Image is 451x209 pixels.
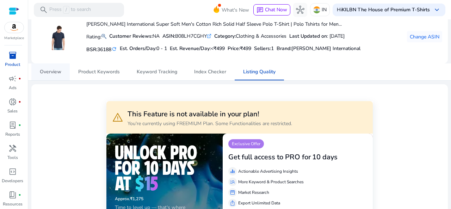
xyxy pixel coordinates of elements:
h5: BSR: [86,45,117,53]
div: B08LH7CGHY [162,32,211,40]
p: Reports [5,131,20,137]
span: Chat Now [265,6,287,13]
span: 0 - 1 [156,45,167,52]
span: Change ASIN [410,33,439,41]
span: Brand [277,45,290,52]
span: [PERSON_NAME] International [291,45,360,52]
p: You're currently using FREEMIUM Plan. Some Functionalities are restricted. [128,120,292,127]
h5: Sellers: [254,46,274,52]
span: campaign [8,74,17,83]
h5: : [277,46,360,52]
div: Clothing & Accessories [214,32,286,40]
h3: 10 days [312,153,338,161]
span: keyboard_arrow_down [433,6,441,14]
span: hub [296,6,304,14]
span: lab_profile [8,121,17,129]
p: Ads [9,85,17,91]
p: Product [5,61,20,68]
p: Marketplace [4,36,24,41]
p: Sales [7,108,18,114]
h5: Price: [228,46,251,52]
span: book_4 [8,191,17,199]
span: <₹499 [211,45,225,52]
button: chatChat Now [253,4,290,16]
span: 36188 [97,46,111,53]
b: Last Updated on [289,33,327,39]
span: inventory_2 [8,51,17,60]
span: 1 [271,45,274,52]
p: IN [322,4,327,16]
p: Tools [7,154,18,161]
span: fiber_manual_record [18,193,21,196]
p: Exclusive Offer [228,139,264,148]
span: donut_small [8,98,17,106]
span: Product Keywords [78,69,120,74]
span: ios_share [230,200,235,206]
button: Change ASIN [407,31,442,42]
span: equalizer [230,168,235,174]
span: manage_search [230,179,235,185]
p: More Keyword & Product Searches [238,179,304,185]
p: Hi [337,7,430,12]
mat-icon: refresh [111,46,117,53]
span: Listing Quality [243,69,276,74]
p: Export Unlimited Data [238,200,280,206]
span: chat [257,7,264,14]
button: hub [293,3,307,17]
img: amazon.svg [5,22,24,33]
p: Press to search [49,6,91,14]
span: fiber_manual_record [18,124,21,127]
span: Keyword Tracking [137,69,177,74]
p: Developers [2,178,23,184]
span: storefront [230,190,235,195]
b: ASIN: [162,33,175,39]
h3: This Feature is not available in your plan! [128,110,292,118]
p: Rating: [86,32,106,41]
p: Resources [3,201,23,207]
span: fiber_manual_record [18,100,21,103]
img: in.svg [313,6,320,13]
img: 61a-egcz+ZL.jpg [45,24,72,50]
span: warning [112,112,123,123]
span: / [63,6,69,14]
h4: [PERSON_NAME] International Super Soft Men's Cotton Rich Solid Half Sleeve Polo T-Shirt | Polo Ts... [86,21,360,27]
b: Category: [214,33,236,39]
h6: ₹1,275 [115,196,214,201]
span: What's New [222,4,249,16]
span: ₹499 [240,45,251,52]
h5: Est. Orders/Day: [120,46,167,52]
b: Customer Reviews: [109,33,153,39]
div: NA [109,32,160,40]
p: Actionable Advertising Insights [238,168,298,174]
h3: Get full access to PRO for [228,153,311,161]
span: search [39,6,48,14]
h5: Est. Revenue/Day: [170,46,225,52]
span: code_blocks [8,167,17,176]
span: fiber_manual_record [18,77,21,80]
span: Approx. [115,196,130,202]
span: handyman [8,144,17,153]
span: Index Checker [194,69,226,74]
b: KILBN The House of Premium T-Shirts [342,6,430,13]
div: : [DATE] [289,32,345,40]
p: Market Research [238,189,269,196]
span: Overview [40,69,61,74]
